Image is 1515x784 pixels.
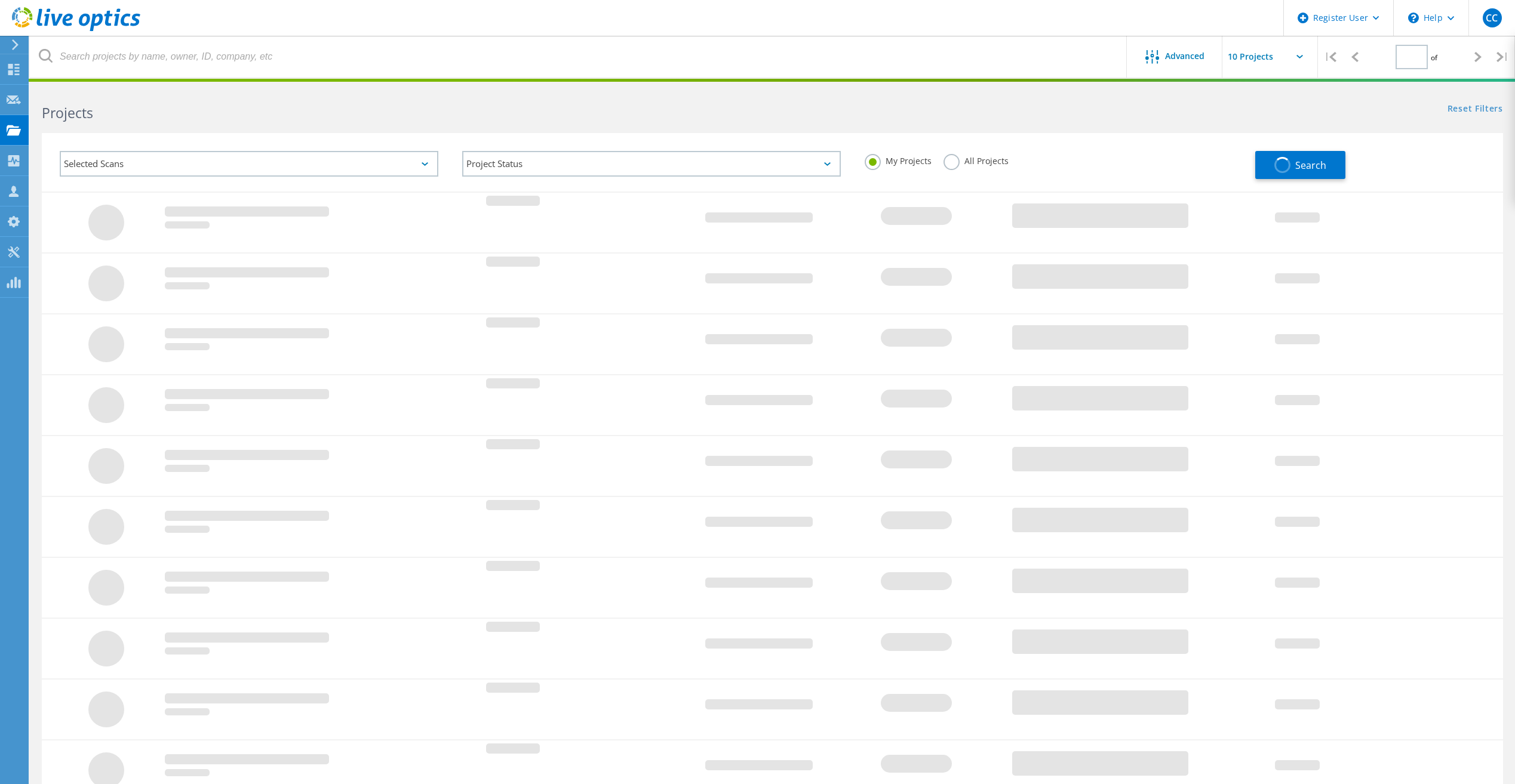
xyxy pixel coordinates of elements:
input: Search projects by name, owner, ID, company, etc [30,36,1127,78]
a: Reset Filters [1448,104,1503,115]
b: Projects [42,103,93,122]
span: Search [1295,159,1326,172]
svg: \n [1408,13,1419,23]
div: Project Status [462,151,841,177]
a: Live Optics Dashboard [12,25,140,33]
span: of [1431,53,1437,63]
div: | [1318,36,1342,78]
div: Selected Scans [60,151,438,177]
button: Search [1255,151,1345,179]
div: | [1491,36,1515,78]
span: CC [1486,13,1498,23]
label: My Projects [865,154,932,165]
span: Advanced [1165,52,1204,60]
label: All Projects [944,154,1009,165]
